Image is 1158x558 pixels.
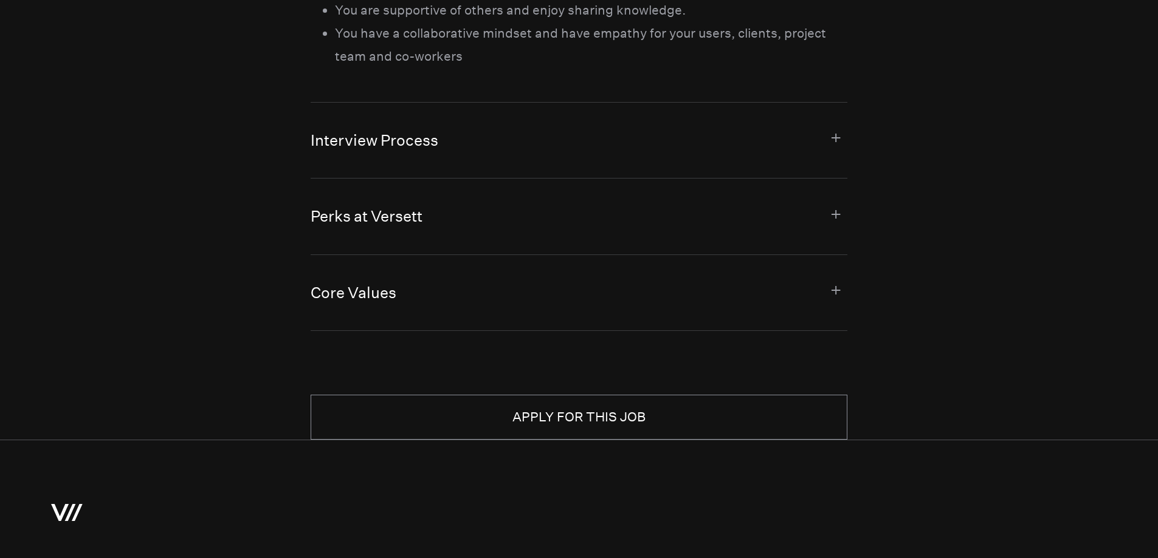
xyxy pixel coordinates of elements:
a: APPLY FOR THIS JOB [311,395,847,440]
li: You have a collaborative mindset and have empathy for your users, clients, project team and co-wo... [335,22,847,68]
button: Interview Process [311,103,847,178]
button: Perks at Versett [311,179,847,254]
button: Core Values [311,255,847,330]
